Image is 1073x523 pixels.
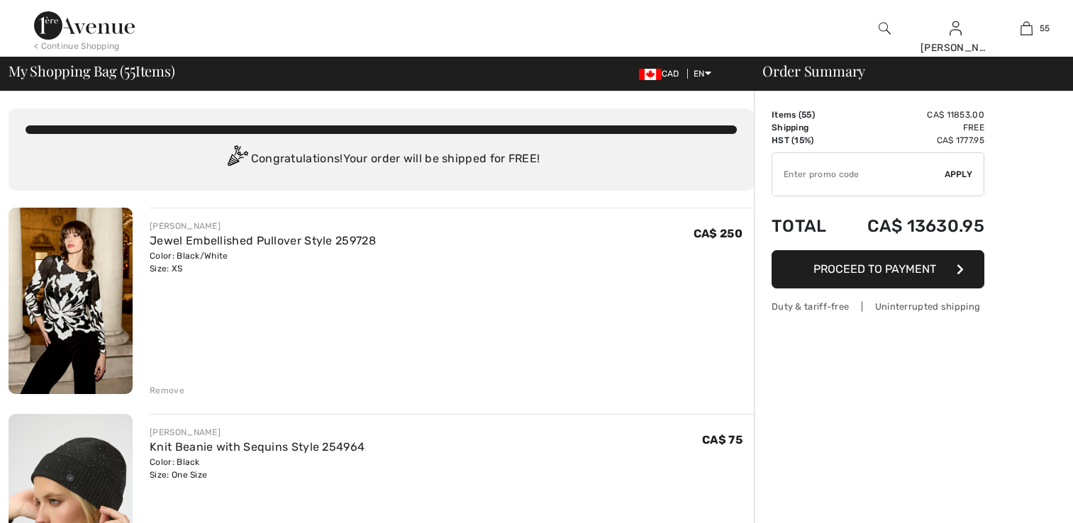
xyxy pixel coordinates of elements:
[840,202,984,250] td: CA$ 13630.95
[694,69,711,79] span: EN
[639,69,662,80] img: Canadian Dollar
[1040,22,1050,35] span: 55
[840,108,984,121] td: CA$ 11853.00
[879,20,891,37] img: search the website
[745,64,1064,78] div: Order Summary
[813,262,936,276] span: Proceed to Payment
[9,208,133,394] img: Jewel Embellished Pullover Style 259728
[772,153,945,196] input: Promo code
[150,234,376,247] a: Jewel Embellished Pullover Style 259728
[150,456,365,481] div: Color: Black Size: One Size
[772,202,840,250] td: Total
[150,220,376,232] div: [PERSON_NAME]
[801,110,812,120] span: 55
[950,21,962,35] a: Sign In
[34,40,120,52] div: < Continue Shopping
[772,300,984,313] div: Duty & tariff-free | Uninterrupted shipping
[702,433,743,446] span: CA$ 75
[840,134,984,147] td: CA$ 1777.95
[991,20,1061,37] a: 55
[150,440,365,454] a: Knit Beanie with Sequins Style 254964
[772,108,840,121] td: Items ( )
[26,145,737,174] div: Congratulations! Your order will be shipped for FREE!
[694,227,743,240] span: CA$ 250
[124,60,135,79] span: 55
[772,250,984,288] button: Proceed to Payment
[639,69,685,79] span: CAD
[950,20,962,37] img: My Info
[772,134,840,147] td: HST (15%)
[840,121,984,134] td: Free
[223,145,251,174] img: Congratulation2.svg
[34,11,135,40] img: 1ère Avenue
[1021,20,1033,37] img: My Bag
[150,249,376,275] div: Color: Black/White Size: XS
[150,426,365,439] div: [PERSON_NAME]
[945,168,973,181] span: Apply
[772,121,840,134] td: Shipping
[9,64,175,78] span: My Shopping Bag ( Items)
[150,384,184,397] div: Remove
[921,40,990,55] div: [PERSON_NAME]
